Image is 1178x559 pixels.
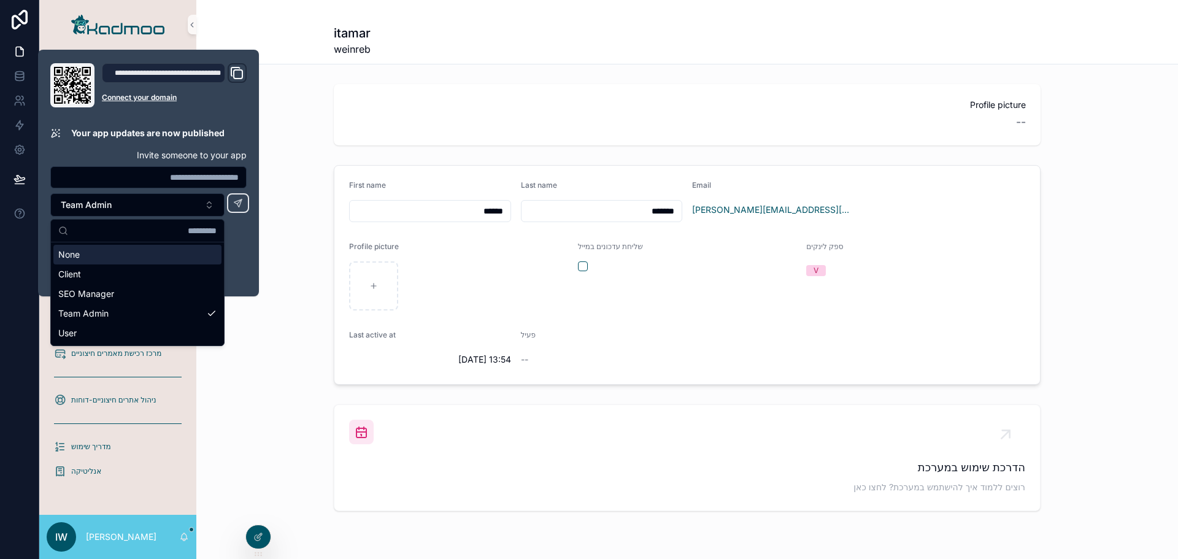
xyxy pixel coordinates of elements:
[58,288,114,300] span: SEO Manager
[334,405,1040,511] a: הדרכת שימוש במערכתרוצים ללמוד איך להישתמש במערכת? לחצו כאן
[47,436,189,458] a: מדריך שימוש
[47,389,189,411] a: ניהול אתרים חיצוניים-דוחות
[578,242,643,251] span: שליחת עדכונים במייל
[71,15,164,34] img: App logo
[102,63,247,107] div: Domain and Custom Link
[349,242,399,251] span: Profile picture
[53,245,221,264] div: None
[51,242,224,345] div: Suggestions
[86,531,156,543] p: [PERSON_NAME]
[521,330,536,339] span: פעיל
[50,193,225,217] button: Select Button
[1016,114,1026,131] span: --
[692,204,853,216] a: [PERSON_NAME][EMAIL_ADDRESS][PERSON_NAME][DOMAIN_NAME]
[348,99,1026,111] span: Profile picture
[692,180,711,190] span: Email
[349,330,396,339] span: Last active at
[102,93,247,102] a: Connect your domain
[349,481,1025,493] span: רוצים ללמוד איך להישתמש במערכת? לחצו כאן
[61,199,112,211] span: Team Admin
[806,242,843,251] span: ספק לינקים
[58,307,109,320] span: Team Admin
[334,25,371,42] h1: itamar
[47,342,189,364] a: מרכז רכישת מאמרים חיצוניים
[39,49,196,498] div: scrollable content
[349,459,1025,476] span: הדרכת שימוש במערכת
[71,395,156,405] span: ניהול אתרים חיצוניים-דוחות
[55,530,67,544] span: iw
[349,180,386,190] span: First name
[47,318,189,340] a: קטלוג אתרים חיצוניים
[334,42,371,56] span: weinreb
[71,349,161,358] span: מרכז רכישת מאמרים חיצוניים
[58,268,81,280] span: Client
[71,466,101,476] span: אנליטיקה
[71,127,225,139] p: Your app updates are now published
[71,442,111,452] span: מדריך שימוש
[50,149,247,161] p: Invite someone to your app
[521,180,557,190] span: Last name
[47,460,189,482] a: אנליטיקה
[349,353,511,366] span: [DATE] 13:54
[814,265,818,276] div: V
[521,353,528,366] span: --
[58,327,77,339] span: User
